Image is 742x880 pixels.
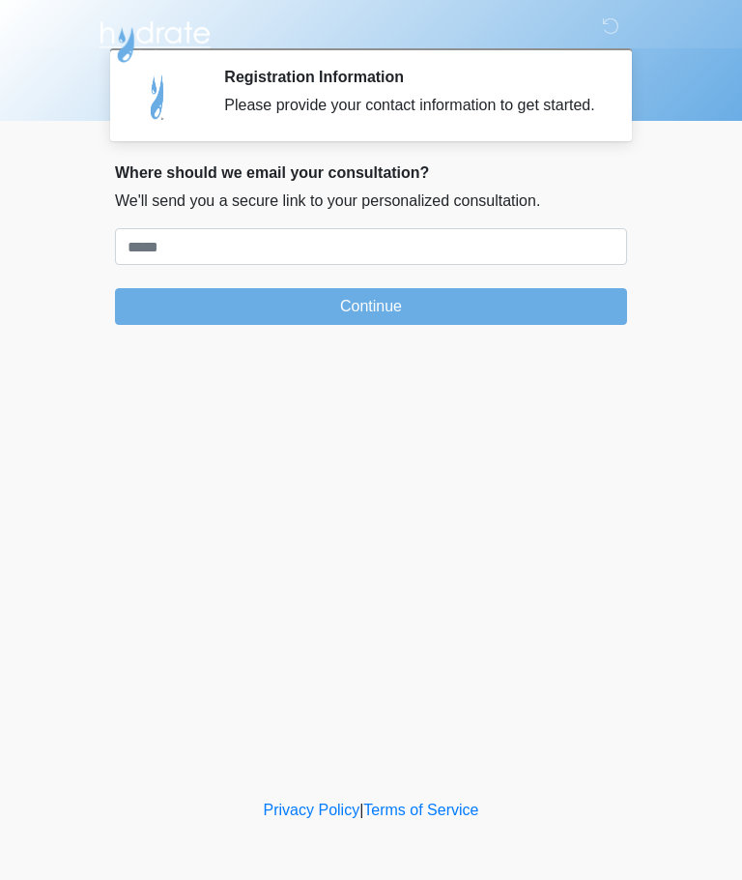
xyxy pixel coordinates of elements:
[363,802,478,818] a: Terms of Service
[129,68,187,126] img: Agent Avatar
[96,15,214,64] img: Hydrate IV Bar - Arcadia Logo
[264,802,360,818] a: Privacy Policy
[359,802,363,818] a: |
[224,94,598,117] div: Please provide your contact information to get started.
[115,190,627,213] p: We'll send you a secure link to your personalized consultation.
[115,163,627,182] h2: Where should we email your consultation?
[115,288,627,325] button: Continue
